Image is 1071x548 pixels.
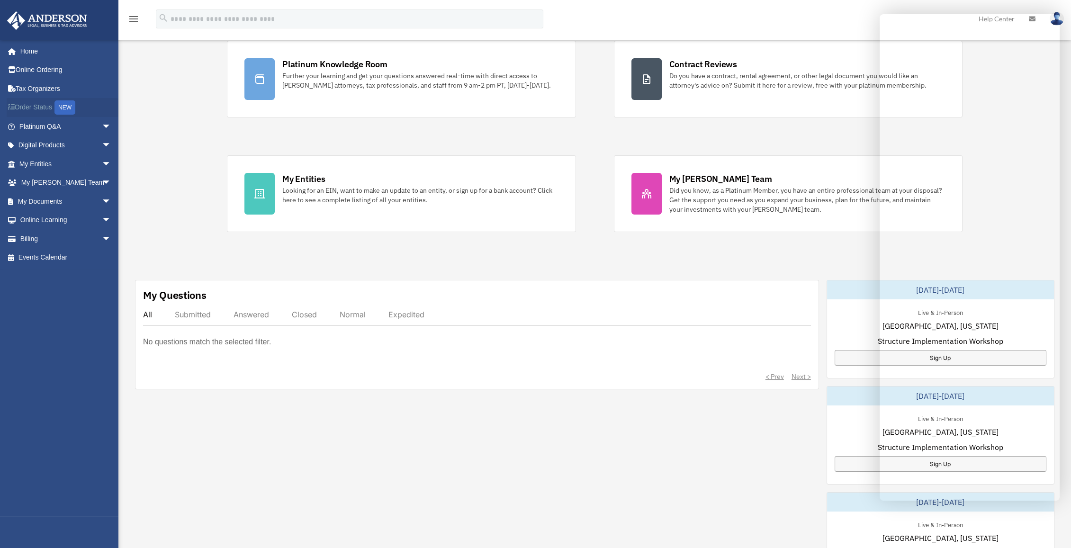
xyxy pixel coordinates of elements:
div: [DATE]-[DATE] [827,280,1054,299]
a: My Entities Looking for an EIN, want to make an update to an entity, or sign up for a bank accoun... [227,155,576,232]
span: arrow_drop_down [102,229,121,249]
a: Online Learningarrow_drop_down [7,211,126,230]
a: Sign Up [835,350,1046,366]
a: Events Calendar [7,248,126,267]
span: arrow_drop_down [102,117,121,136]
div: My Entities [282,173,325,185]
div: Live & In-Person [910,519,971,529]
div: Submitted [175,310,211,319]
img: User Pic [1050,12,1064,26]
p: No questions match the selected filter. [143,335,271,349]
span: arrow_drop_down [102,211,121,230]
div: All [143,310,152,319]
i: search [158,13,169,23]
a: Sign Up [835,456,1046,472]
span: arrow_drop_down [102,154,121,174]
div: [DATE]-[DATE] [827,386,1054,405]
a: Order StatusNEW [7,98,126,117]
div: Platinum Knowledge Room [282,58,387,70]
a: Platinum Knowledge Room Further your learning and get your questions answered real-time with dire... [227,41,576,117]
a: Digital Productsarrow_drop_down [7,136,126,155]
div: Further your learning and get your questions answered real-time with direct access to [PERSON_NAM... [282,71,558,90]
a: My [PERSON_NAME] Team Did you know, as a Platinum Member, you have an entire professional team at... [614,155,963,232]
a: menu [128,17,139,25]
span: Structure Implementation Workshop [878,335,1003,347]
div: Looking for an EIN, want to make an update to an entity, or sign up for a bank account? Click her... [282,186,558,205]
a: Platinum Q&Aarrow_drop_down [7,117,126,136]
div: Expedited [388,310,424,319]
span: Structure Implementation Workshop [878,441,1003,453]
div: My [PERSON_NAME] Team [669,173,772,185]
a: My Entitiesarrow_drop_down [7,154,126,173]
span: [GEOGRAPHIC_DATA], [US_STATE] [882,532,999,544]
div: Closed [292,310,317,319]
a: Contract Reviews Do you have a contract, rental agreement, or other legal document you would like... [614,41,963,117]
div: Did you know, as a Platinum Member, you have an entire professional team at your disposal? Get th... [669,186,945,214]
a: My [PERSON_NAME] Teamarrow_drop_down [7,173,126,192]
span: arrow_drop_down [102,192,121,211]
div: Answered [234,310,269,319]
a: Home [7,42,121,61]
a: Tax Organizers [7,79,126,98]
a: Online Ordering [7,61,126,80]
i: menu [128,13,139,25]
img: Anderson Advisors Platinum Portal [4,11,90,30]
div: Contract Reviews [669,58,737,70]
span: arrow_drop_down [102,173,121,193]
a: Billingarrow_drop_down [7,229,126,248]
iframe: Chat Window [880,14,1060,501]
div: My Questions [143,288,207,302]
div: [DATE]-[DATE] [827,493,1054,512]
a: My Documentsarrow_drop_down [7,192,126,211]
div: Do you have a contract, rental agreement, or other legal document you would like an attorney's ad... [669,71,945,90]
div: NEW [54,100,75,115]
div: Normal [340,310,366,319]
span: arrow_drop_down [102,136,121,155]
